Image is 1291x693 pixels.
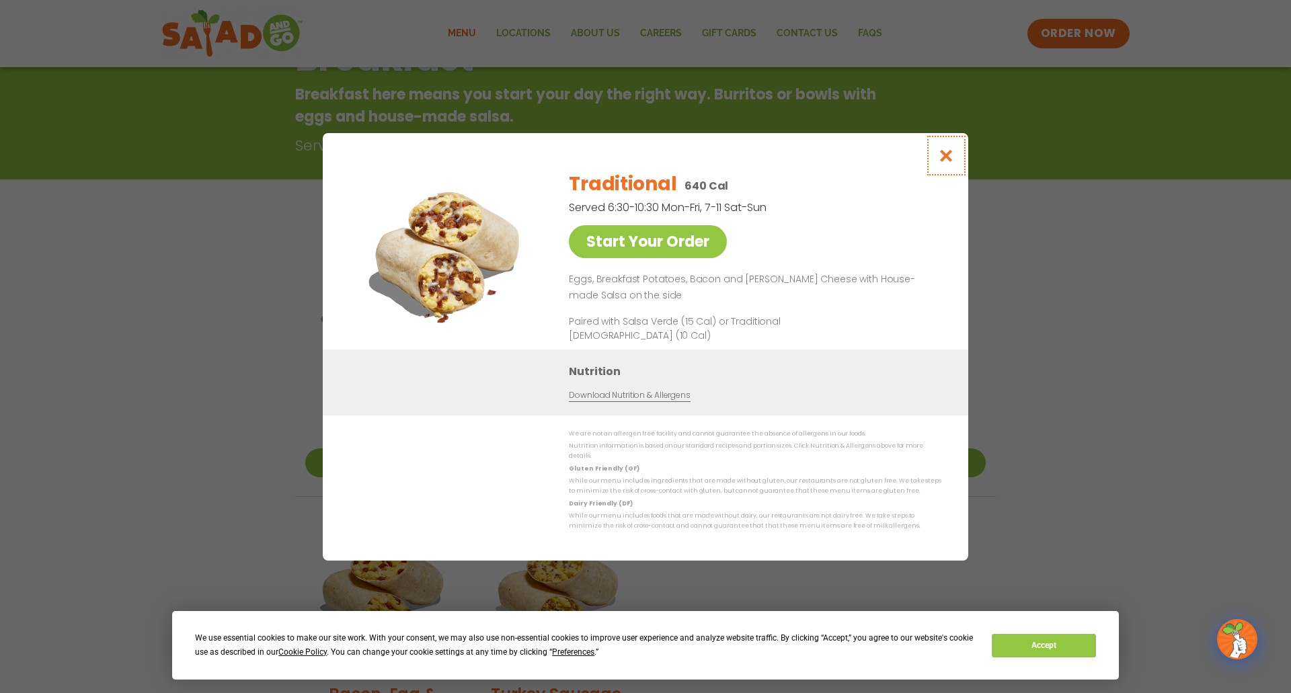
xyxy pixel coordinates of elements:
p: Eggs, Breakfast Potatoes, Bacon and [PERSON_NAME] Cheese with House-made Salsa on the side [569,272,936,304]
strong: Dairy Friendly (DF) [569,499,632,507]
a: Start Your Order [569,225,727,258]
a: Download Nutrition & Allergens [569,389,690,401]
button: Accept [992,634,1095,657]
p: Paired with Salsa Verde (15 Cal) or Traditional [DEMOGRAPHIC_DATA] (10 Cal) [569,314,818,342]
span: Preferences [552,647,594,657]
div: Cookie Consent Prompt [172,611,1119,680]
div: We use essential cookies to make our site work. With your consent, we may also use non-essential ... [195,631,976,659]
p: While our menu includes foods that are made without dairy, our restaurants are not dairy free. We... [569,511,941,532]
img: wpChatIcon [1218,620,1256,658]
button: Close modal [925,133,968,178]
p: We are not an allergen free facility and cannot guarantee the absence of allergens in our foods. [569,429,941,439]
h2: Traditional [569,170,676,198]
img: Featured product photo for Traditional [353,160,541,349]
p: While our menu includes ingredients that are made without gluten, our restaurants are not gluten ... [569,476,941,497]
p: 640 Cal [684,177,728,194]
span: Cookie Policy [278,647,327,657]
p: Served 6:30-10:30 Mon-Fri, 7-11 Sat-Sun [569,199,871,216]
h3: Nutrition [569,362,948,379]
strong: Gluten Friendly (GF) [569,464,639,472]
p: Nutrition information is based on our standard recipes and portion sizes. Click Nutrition & Aller... [569,441,941,462]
